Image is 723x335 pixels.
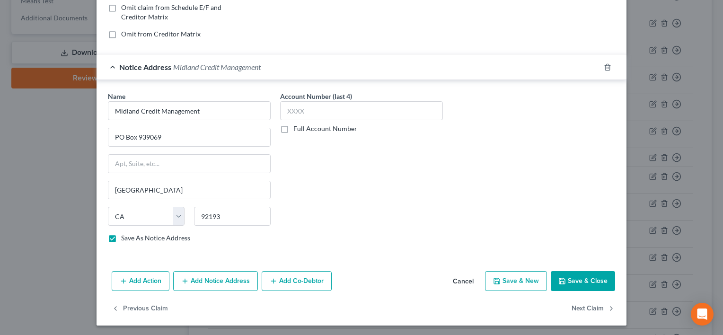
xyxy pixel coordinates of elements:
div: Open Intercom Messenger [691,303,714,326]
button: Cancel [445,272,481,291]
button: Add Notice Address [173,271,258,291]
button: Save & Close [551,271,615,291]
span: Midland Credit Management [173,62,261,71]
input: Apt, Suite, etc... [108,155,270,173]
span: Omit from Creditor Matrix [121,30,201,38]
input: Enter zip.. [194,207,271,226]
input: Enter city... [108,181,270,199]
button: Add Co-Debtor [262,271,332,291]
label: Full Account Number [293,124,357,133]
input: XXXX [280,101,443,120]
button: Save & New [485,271,547,291]
input: Search by name... [108,101,271,120]
label: Save As Notice Address [121,233,190,243]
button: Next Claim [572,299,615,318]
button: Previous Claim [112,299,168,318]
span: Notice Address [119,62,171,71]
span: Omit claim from Schedule E/F and Creditor Matrix [121,3,221,21]
button: Add Action [112,271,169,291]
input: Enter address... [108,128,270,146]
label: Account Number (last 4) [280,91,352,101]
span: Name [108,92,125,100]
